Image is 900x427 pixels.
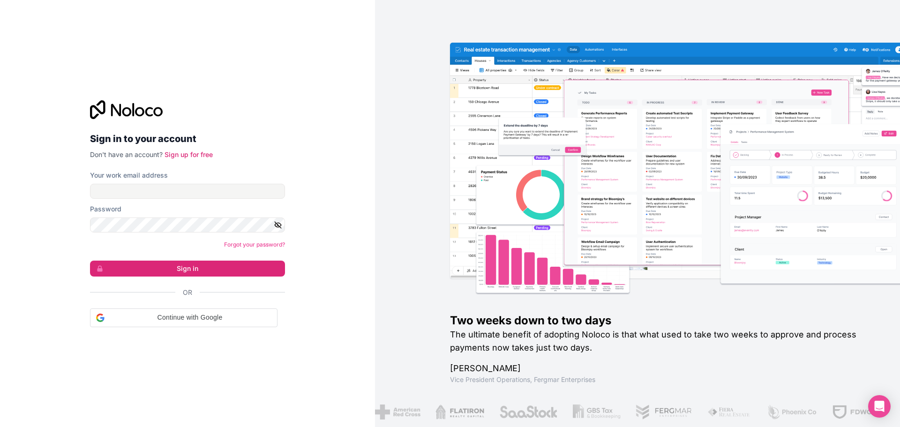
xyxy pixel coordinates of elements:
[450,313,870,328] h1: Two weeks down to two days
[90,204,121,214] label: Password
[707,405,751,420] img: /assets/fiera-fwj2N5v4.png
[450,375,870,384] h1: Vice President Operations , Fergmar Enterprises
[435,405,484,420] img: /assets/flatiron-C8eUkumj.png
[868,395,891,418] div: Open Intercom Messenger
[450,362,870,375] h1: [PERSON_NAME]
[573,405,621,420] img: /assets/gbstax-C-GtDUiK.png
[224,241,285,248] a: Forgot your password?
[108,313,271,322] span: Continue with Google
[375,405,420,420] img: /assets/american-red-cross-BAupjrZR.png
[90,184,285,199] input: Email address
[636,405,693,420] img: /assets/fergmar-CudnrXN5.png
[183,288,192,297] span: Or
[499,405,558,420] img: /assets/saastock-C6Zbiodz.png
[90,171,168,180] label: Your work email address
[90,130,285,147] h2: Sign in to your account
[90,261,285,277] button: Sign in
[766,405,817,420] img: /assets/phoenix-BREaitsQ.png
[165,150,213,158] a: Sign up for free
[90,150,163,158] span: Don't have an account?
[90,308,277,327] div: Continue with Google
[832,405,887,420] img: /assets/fdworks-Bi04fVtw.png
[450,328,870,354] h2: The ultimate benefit of adopting Noloco is that what used to take two weeks to approve and proces...
[90,217,285,232] input: Password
